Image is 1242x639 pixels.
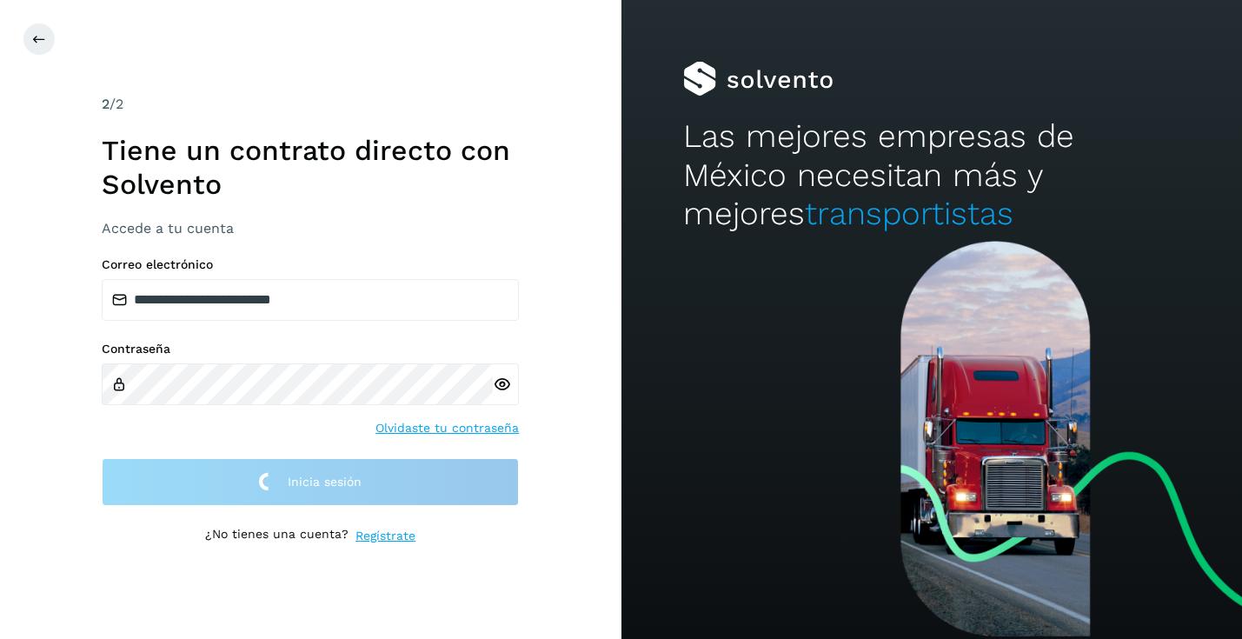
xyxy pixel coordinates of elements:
h3: Accede a tu cuenta [102,220,519,236]
span: Inicia sesión [288,476,362,488]
a: Olvidaste tu contraseña [375,419,519,437]
h1: Tiene un contrato directo con Solvento [102,134,519,201]
p: ¿No tienes una cuenta? [205,527,349,545]
h2: Las mejores empresas de México necesitan más y mejores [683,117,1180,233]
span: 2 [102,96,110,112]
span: transportistas [805,195,1013,232]
label: Contraseña [102,342,519,356]
a: Regístrate [355,527,415,545]
button: Inicia sesión [102,458,519,506]
div: /2 [102,94,519,115]
label: Correo electrónico [102,257,519,272]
